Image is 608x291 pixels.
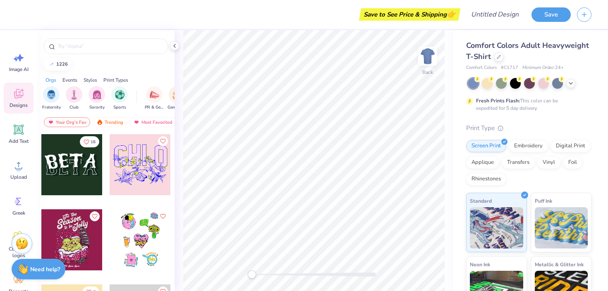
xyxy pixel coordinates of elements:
[89,86,105,111] button: filter button
[158,136,168,146] button: Like
[96,119,103,125] img: trending.gif
[150,90,159,99] img: PR & General Image
[422,69,433,76] div: Back
[30,265,60,273] strong: Need help?
[45,76,56,84] div: Orgs
[113,104,126,111] span: Sports
[476,97,578,112] div: This color can be expedited for 5 day delivery.
[447,9,456,19] span: 👉
[9,138,29,144] span: Add Text
[470,196,492,205] span: Standard
[509,140,548,152] div: Embroidery
[466,156,499,169] div: Applique
[361,8,458,21] div: Save to See Price & Shipping
[133,119,140,125] img: most_fav.gif
[84,76,97,84] div: Styles
[12,210,25,216] span: Greek
[91,140,96,144] span: 16
[47,90,56,99] img: Fraternity Image
[69,104,79,111] span: Club
[90,211,100,221] button: Like
[145,86,164,111] button: filter button
[145,104,164,111] span: PR & General
[5,246,32,259] span: Clipart & logos
[80,136,99,147] button: Like
[42,86,61,111] button: filter button
[42,104,61,111] span: Fraternity
[502,156,535,169] div: Transfers
[466,40,589,62] span: Comfort Colors Adult Heavyweight T-Shirt
[466,123,591,133] div: Print Type
[563,156,582,169] div: Foil
[537,156,560,169] div: Vinyl
[48,62,55,67] img: trend_line.gif
[43,58,72,71] button: 1226
[464,6,525,23] input: Untitled Design
[470,207,523,248] img: Standard
[10,102,28,109] span: Designs
[69,90,79,99] img: Club Image
[501,64,518,71] span: # C1717
[522,64,564,71] span: Minimum Order: 24 +
[93,117,127,127] div: Trending
[531,7,571,22] button: Save
[66,86,82,111] div: filter for Club
[115,90,124,99] img: Sports Image
[66,86,82,111] button: filter button
[57,42,163,50] input: Try "Alpha"
[62,76,77,84] div: Events
[42,86,61,111] div: filter for Fraternity
[470,260,490,269] span: Neon Ink
[248,270,256,279] div: Accessibility label
[535,207,588,248] img: Puff Ink
[168,104,187,111] span: Game Day
[92,90,102,99] img: Sorority Image
[111,86,128,111] button: filter button
[466,140,506,152] div: Screen Print
[168,86,187,111] div: filter for Game Day
[89,104,105,111] span: Sorority
[145,86,164,111] div: filter for PR & General
[48,119,54,125] img: most_fav.gif
[158,211,168,221] button: Like
[476,97,520,104] strong: Fresh Prints Flash:
[466,64,497,71] span: Comfort Colors
[103,76,128,84] div: Print Types
[9,66,29,73] span: Image AI
[129,117,176,127] div: Most Favorited
[111,86,128,111] div: filter for Sports
[419,48,436,64] img: Back
[56,62,68,66] div: 1226
[168,86,187,111] button: filter button
[89,86,105,111] div: filter for Sorority
[535,196,552,205] span: Puff Ink
[172,90,182,99] img: Game Day Image
[466,173,506,185] div: Rhinestones
[535,260,584,269] span: Metallic & Glitter Ink
[44,117,90,127] div: Your Org's Fav
[551,140,591,152] div: Digital Print
[10,174,27,180] span: Upload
